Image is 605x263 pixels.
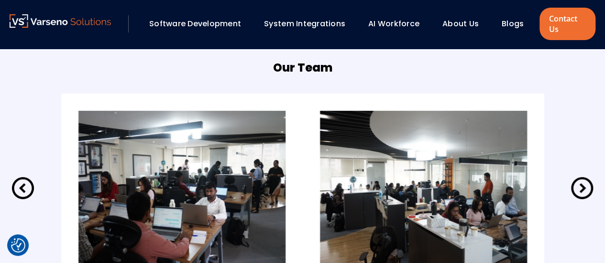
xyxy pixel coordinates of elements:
[264,18,345,29] a: System Integrations
[149,18,241,29] a: Software Development
[259,16,359,32] div: System Integrations
[368,18,419,29] a: AI Workforce
[10,14,111,33] a: Varseno Solutions – Product Engineering & IT Services
[10,14,111,28] img: Varseno Solutions – Product Engineering & IT Services
[144,16,254,32] div: Software Development
[497,16,537,32] div: Blogs
[502,18,524,29] a: Blogs
[273,59,332,76] h5: Our Team
[539,8,595,40] a: Contact Us
[11,238,25,252] button: Cookie Settings
[438,16,492,32] div: About Us
[11,238,25,252] img: Revisit consent button
[442,18,479,29] a: About Us
[363,16,433,32] div: AI Workforce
